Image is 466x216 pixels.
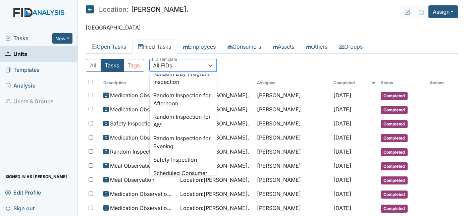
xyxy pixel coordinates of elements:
a: Consumers [222,40,267,54]
span: Location : [PERSON_NAME]. [180,204,249,212]
td: [PERSON_NAME] [254,117,331,131]
span: [DATE] [333,191,351,197]
a: Open Tasks [86,40,132,54]
p: [GEOGRAPHIC_DATA] [86,23,458,32]
th: Assignee [254,77,331,89]
span: Analysis [5,80,35,91]
span: Medication Observation Checklist [110,133,175,142]
div: Random Inspection for Afternoon [150,89,217,110]
div: Random Day Program Inspection [150,67,217,89]
span: [DATE] [333,148,351,155]
span: Templates [5,65,40,75]
th: Actions [427,77,458,89]
td: [PERSON_NAME] [254,187,331,201]
td: [PERSON_NAME] [254,131,331,145]
h5: [PERSON_NAME]. [86,5,189,13]
input: Toggle All Rows Selected [89,80,93,84]
span: Completed [381,120,408,128]
button: All [86,59,101,72]
td: [PERSON_NAME] [254,145,331,159]
div: Random Inspection for Evening [150,131,217,153]
span: [DATE] [333,205,351,211]
span: Edit Profile [5,187,41,198]
span: Completed [381,162,408,170]
span: Completed [381,176,408,184]
a: Tasks [5,34,52,42]
span: Completed [381,134,408,142]
span: [DATE] [333,176,351,183]
div: Random Inspection for AM [150,110,217,131]
span: Completed [381,191,408,199]
div: All FIDs [153,61,172,69]
span: Meal Observation [110,162,154,170]
div: Type filter [86,59,144,72]
span: Location : [PERSON_NAME]. [180,176,249,184]
span: Location : [PERSON_NAME]. [180,190,249,198]
span: Medication Observation Checklist [110,105,175,113]
div: Scheduled Consumer Chart Review [150,166,217,188]
span: Units [5,49,27,59]
span: Completed [381,92,408,100]
span: [DATE] [333,162,351,169]
td: [PERSON_NAME] [254,159,331,173]
span: [DATE] [333,92,351,99]
span: Completed [381,205,408,213]
span: [DATE] [333,134,351,141]
th: Toggle SortBy [331,77,378,89]
th: Toggle SortBy [101,77,177,89]
button: New [52,33,72,44]
span: Random Inspection for AM [110,148,175,156]
th: Toggle SortBy [378,77,427,89]
span: Safety Inspection [110,119,154,127]
span: Medication Observation Checklist [110,190,175,198]
a: Employees [177,40,222,54]
td: [PERSON_NAME] [254,89,331,103]
td: [PERSON_NAME] [254,103,331,117]
span: Sign out [5,203,35,213]
div: Safety Inspection [150,153,217,166]
td: [PERSON_NAME] [254,173,331,187]
a: Filed Tasks [132,40,177,54]
button: Assign [428,5,458,18]
td: [PERSON_NAME] [254,201,331,215]
span: Completed [381,106,408,114]
span: Medication Observation Checklist [110,204,175,212]
span: [DATE] [333,120,351,127]
a: Groups [333,40,369,54]
a: Others [300,40,333,54]
span: Signed in as [PERSON_NAME] [5,171,67,182]
button: Tasks [101,59,124,72]
span: Medication Observation Checklist [110,91,175,99]
span: Location: [99,6,129,13]
span: Completed [381,148,408,156]
span: Meal Observation [110,176,154,184]
span: [DATE] [333,106,351,113]
a: Assets [267,40,300,54]
button: Tags [123,59,144,72]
